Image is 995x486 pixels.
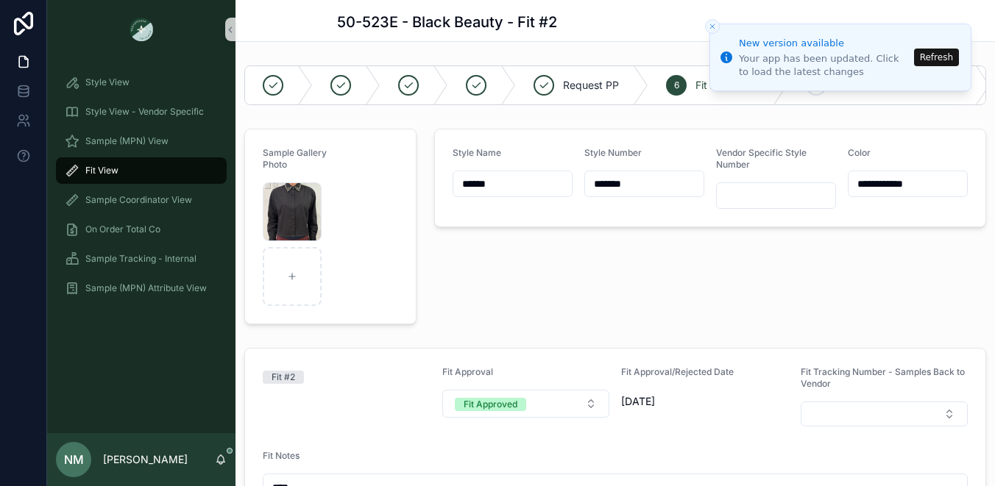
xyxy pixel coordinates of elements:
img: App logo [130,18,153,41]
a: On Order Total Co [56,216,227,243]
span: On Order Total Co [85,224,160,235]
span: Sample Gallery Photo [263,147,327,170]
a: Sample Coordinator View [56,187,227,213]
span: Vendor Specific Style Number [716,147,807,170]
span: Fit Approval/Rejected Date [621,366,734,377]
span: Sample (MPN) Attribute View [85,282,207,294]
button: Refresh [914,49,959,66]
span: Request PP [563,78,619,93]
div: New version available [739,36,910,51]
div: scrollable content [47,59,236,321]
span: Fit View [85,165,118,176]
button: Close toast [705,19,720,34]
a: Sample Tracking - Internal [56,246,227,272]
span: Style View - Vendor Specific [85,106,204,118]
span: Style Name [453,147,501,158]
a: Sample (MPN) Attribute View [56,275,227,301]
span: Style Number [584,147,642,158]
span: Fit Tracking Number - Samples Back to Vendor [801,366,965,389]
button: Select Button [801,401,969,426]
span: Sample Tracking - Internal [85,253,196,265]
div: Fit Approved [464,398,517,411]
div: Fit #2 [272,371,295,384]
p: [PERSON_NAME] [103,452,188,467]
span: Fit Approval [442,366,493,377]
span: Sample Coordinator View [85,194,192,206]
div: Your app has been updated. Click to load the latest changes [739,52,910,79]
a: Style View [56,69,227,96]
h1: 50-523E - Black Beauty - Fit #2 [337,12,557,32]
span: Style View [85,76,130,88]
span: NM [64,451,84,468]
a: Style View - Vendor Specific [56,99,227,125]
span: 6 [674,79,679,91]
span: Sample (MPN) View [85,135,169,147]
span: Fit Notes [263,450,300,461]
span: [DATE] [621,394,789,409]
button: Select Button [442,390,610,418]
span: Fit Approved [695,78,759,93]
a: Sample (MPN) View [56,128,227,154]
a: Fit View [56,157,227,184]
span: Color [848,147,871,158]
